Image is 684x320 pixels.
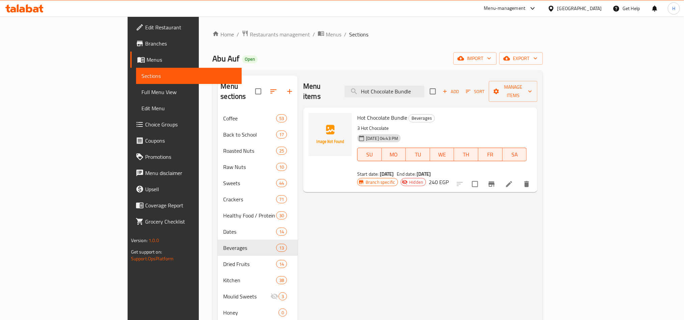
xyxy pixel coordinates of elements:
[218,224,298,240] div: Dates14
[218,288,298,304] div: Moulid Sweets3
[147,56,236,64] span: Menus
[406,148,430,161] button: TU
[251,84,265,98] span: Select all sections
[130,149,242,165] a: Promotions
[279,293,287,300] span: 3
[130,52,242,68] a: Menus
[440,86,462,97] span: Add item
[130,133,242,149] a: Coupons
[223,211,276,220] span: Healthy Food / Protein Bars
[145,23,236,31] span: Edit Restaurant
[345,86,424,97] input: search
[464,86,486,97] button: Sort
[409,150,427,159] span: TU
[270,292,279,300] svg: Inactive section
[277,245,287,251] span: 13
[265,83,282,99] span: Sort sections
[223,309,279,317] div: Honey
[136,68,242,84] a: Sections
[457,150,476,159] span: TH
[276,163,287,171] div: items
[453,52,497,65] button: import
[313,30,315,38] li: /
[223,292,270,300] div: Moulid Sweets
[363,179,398,185] span: Branch specific
[282,83,298,99] button: Add section
[212,30,543,39] nav: breadcrumb
[145,185,236,193] span: Upsell
[242,55,258,63] div: Open
[223,228,276,236] div: Dates
[357,124,527,133] p: 3 Hot Chocolate
[218,126,298,143] div: Back to School17
[130,197,242,213] a: Coverage Report
[442,88,460,95] span: Add
[250,30,310,38] span: Restaurants management
[223,163,276,171] span: Raw Nuts
[218,143,298,159] div: Roasted Nuts25
[462,86,489,97] span: Sort items
[318,30,341,39] a: Menus
[130,19,242,35] a: Edit Restaurant
[145,169,236,177] span: Menu disclaimer
[276,130,287,139] div: items
[357,148,382,161] button: SU
[489,81,537,102] button: Manage items
[484,4,526,12] div: Menu-management
[397,170,416,178] span: End date:
[218,175,298,191] div: Sweets44
[468,177,482,191] span: Select to update
[223,130,276,139] div: Back to School
[145,137,236,145] span: Coupons
[223,179,276,187] span: Sweets
[276,114,287,122] div: items
[130,35,242,52] a: Branches
[277,115,287,122] span: 53
[672,5,675,12] span: H
[409,114,435,122] span: Beverages
[380,170,394,178] b: [DATE]
[141,104,236,112] span: Edit Menu
[276,195,287,203] div: items
[276,228,287,236] div: items
[218,207,298,224] div: Healthy Food / Protein Bars30
[223,114,276,122] div: Coffee
[309,113,352,156] img: Hot Chocolate Bundle
[382,148,406,161] button: MO
[276,179,287,187] div: items
[326,30,341,38] span: Menus
[149,236,159,245] span: 1.0.0
[218,159,298,175] div: Raw Nuts10
[277,212,287,219] span: 30
[360,150,379,159] span: SU
[499,52,543,65] button: export
[145,153,236,161] span: Promotions
[136,84,242,100] a: Full Menu View
[277,229,287,235] span: 14
[218,191,298,207] div: Crackers71
[279,292,287,300] div: items
[145,120,236,128] span: Choice Groups
[505,150,524,159] span: SA
[130,181,242,197] a: Upsell
[505,180,513,188] a: Edit menu item
[426,84,440,98] span: Select section
[223,244,276,252] span: Beverages
[417,170,431,178] b: [DATE]
[440,86,462,97] button: Add
[223,260,276,268] span: Dried Fruits
[429,177,449,187] h6: 240 EGP
[503,148,527,161] button: SA
[276,147,287,155] div: items
[145,201,236,209] span: Coverage Report
[223,276,276,284] div: Kitchen
[357,170,379,178] span: Start date:
[223,195,276,203] span: Crackers
[277,164,287,170] span: 10
[130,165,242,181] a: Menu disclaimer
[223,147,276,155] span: Roasted Nuts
